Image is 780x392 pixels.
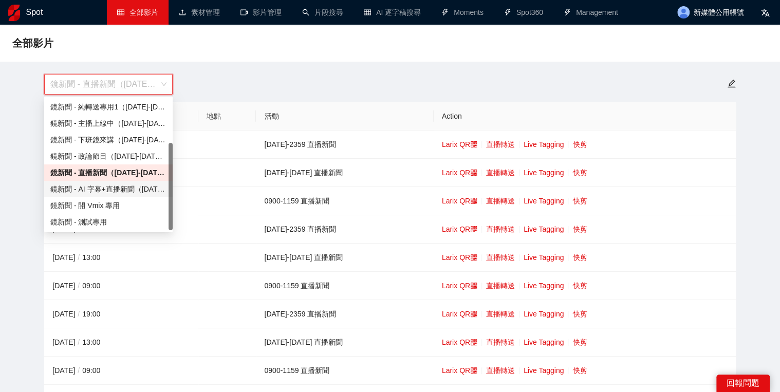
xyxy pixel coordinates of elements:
img: logo [8,5,20,21]
span: table [117,9,124,16]
span: qrcode [470,141,477,148]
a: Larix QR [442,140,477,148]
a: 快剪 [572,338,587,346]
th: 活動 [256,102,433,130]
span: edit [727,79,736,88]
div: 鏡新聞 - 下班鏡來講（[DATE]-[DATE]） [50,134,166,145]
div: 鏡新聞 - 開 Vmix 專用 [44,197,173,214]
a: Live Tagging [524,338,564,346]
td: [DATE]-[DATE] 直播新聞 [256,159,433,187]
td: [DATE]-[DATE] 直播新聞 [256,244,433,272]
a: Live Tagging [524,366,564,375]
td: 0900-1159 直播新聞 [256,187,433,215]
a: 直播轉送 [486,197,515,205]
a: Live Tagging [524,282,564,290]
a: thunderboltSpot360 [504,8,543,16]
a: 直播轉送 [486,169,515,177]
span: qrcode [470,169,477,176]
a: Larix QR [442,310,477,318]
td: [DATE] 13:00 [44,244,198,272]
div: 鏡新聞 - AI 字幕+直播新聞（2025-2027） [44,181,173,197]
span: qrcode [470,367,477,374]
td: [DATE] 09:00 [44,272,198,300]
div: 鏡新聞 - 純轉送專用1（[DATE]-[DATE]） [50,101,166,113]
a: Live Tagging [524,169,564,177]
a: 直播轉送 [486,366,515,375]
span: / [75,282,82,290]
a: 直播轉送 [486,282,515,290]
a: 直播轉送 [486,140,515,148]
a: 直播轉送 [486,253,515,262]
td: [DATE]-2359 直播新聞 [256,300,433,328]
div: 鏡新聞 - 主播上線中（2025-2027） [44,115,173,132]
a: 直播轉送 [486,310,515,318]
span: qrcode [470,282,477,289]
a: Live Tagging [524,310,564,318]
a: Live Tagging [524,253,564,262]
a: thunderboltManagement [564,8,618,16]
span: qrcode [470,226,477,233]
div: 鏡新聞 - AI 字幕+直播新聞（[DATE]-[DATE]） [50,183,166,195]
span: qrcode [470,254,477,261]
div: 鏡新聞 - 開 Vmix 專用 [50,200,166,211]
a: thunderboltMoments [441,8,484,16]
a: 快剪 [572,169,587,177]
a: Larix QR [442,282,477,290]
span: 全部影片 [129,8,158,16]
a: 快剪 [572,225,587,233]
td: [DATE]-2359 直播新聞 [256,215,433,244]
a: Larix QR [442,366,477,375]
a: Larix QR [442,197,477,205]
div: 鏡新聞 - 直播新聞（[DATE]-[DATE]） [50,167,166,178]
a: 快剪 [572,253,587,262]
td: 0900-1159 直播新聞 [256,272,433,300]
a: 快剪 [572,197,587,205]
span: qrcode [470,310,477,318]
th: Action [434,102,736,130]
th: 地點 [198,102,256,130]
span: qrcode [470,197,477,204]
a: Larix QR [442,253,477,262]
a: 快剪 [572,140,587,148]
a: Larix QR [442,225,477,233]
a: Larix QR [442,338,477,346]
span: / [75,366,82,375]
div: 鏡新聞 - 主播上線中（[DATE]-[DATE]） [50,118,166,129]
td: [DATE] 19:00 [44,300,198,328]
span: 鏡新聞 - 直播新聞（2025-2027） [50,74,166,94]
span: / [75,253,82,262]
div: 鏡新聞 - 下班鏡來講（2025-2027） [44,132,173,148]
div: 回報問題 [716,375,770,392]
div: 鏡新聞 - 純轉送專用1（2025-2027） [44,99,173,115]
div: 鏡新聞 - 政論節目（2025-2027） [44,148,173,164]
a: 直播轉送 [486,338,515,346]
td: [DATE]-[DATE] 直播新聞 [256,328,433,357]
a: 快剪 [572,310,587,318]
div: 鏡新聞 - 測試專用 [44,214,173,230]
a: 快剪 [572,282,587,290]
a: 快剪 [572,366,587,375]
a: upload素材管理 [179,8,220,16]
img: avatar [677,6,690,18]
td: [DATE]-2359 直播新聞 [256,130,433,159]
div: 鏡新聞 - 直播新聞（2025-2027） [44,164,173,181]
a: 直播轉送 [486,225,515,233]
span: / [75,338,82,346]
a: video-camera影片管理 [240,8,282,16]
td: 0900-1159 直播新聞 [256,357,433,385]
td: [DATE] 13:00 [44,328,198,357]
a: Larix QR [442,169,477,177]
a: search片段搜尋 [302,8,343,16]
a: Live Tagging [524,140,564,148]
span: qrcode [470,339,477,346]
a: Live Tagging [524,197,564,205]
div: 鏡新聞 - 測試專用 [50,216,166,228]
span: / [75,310,82,318]
td: [DATE] 09:00 [44,357,198,385]
span: 全部影片 [12,35,53,51]
a: Live Tagging [524,225,564,233]
div: 鏡新聞 - 政論節目（[DATE]-[DATE]） [50,151,166,162]
a: tableAI 逐字稿搜尋 [364,8,421,16]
